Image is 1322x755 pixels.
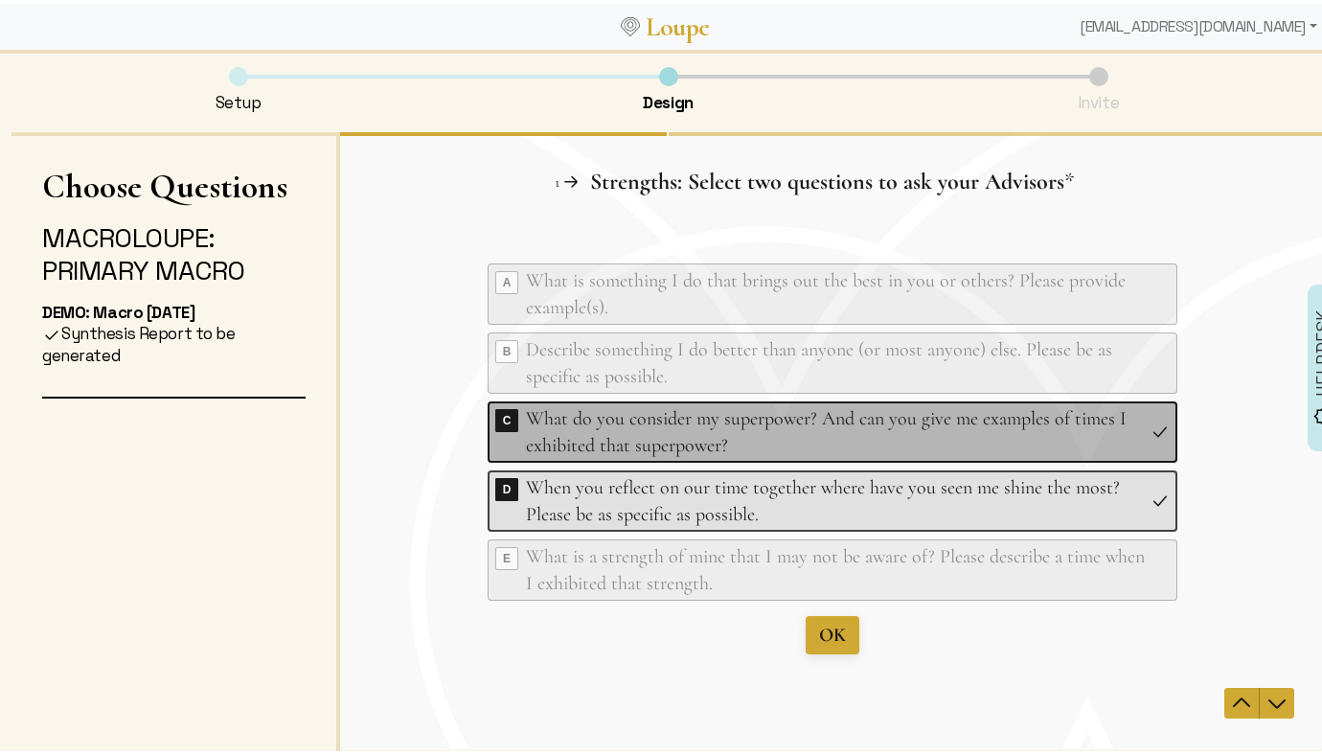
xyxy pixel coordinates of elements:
[156,278,177,299] span: C
[42,298,306,319] div: DEMO: Macro [DATE]
[42,322,61,341] img: FFFF
[1078,88,1119,109] div: Invite
[215,40,219,59] span: 1
[42,217,306,425] div: Synthesis Report to be generated
[250,35,724,63] strong: Strengths: Select two questions to ask your Advisors
[479,492,506,515] span: OK
[156,209,177,230] span: B
[466,484,519,522] button: OK Next question
[42,217,306,283] div: Loupe: Primary Macro
[186,411,805,465] div: What is a strength of mine that I may not be aware of? Please describe a time when I exhibited th...
[186,273,805,327] div: What do you consider my superpower? And can you give me examples of times I exhibited that superp...
[640,6,717,41] a: Loupe
[621,13,640,33] img: Loupe Logo
[920,556,954,586] button: Navigate to next question
[884,556,919,586] button: Navigate to previous question
[156,347,177,368] span: D
[156,416,177,437] span: E
[216,88,262,109] div: Setup
[42,217,132,251] span: Macro
[643,88,693,109] div: Design
[186,204,805,258] div: Describe something I do better than anyone (or most anyone) else. Please be as specific as possible.
[156,140,177,161] span: A
[42,163,306,202] h1: Choose Questions
[186,342,805,396] div: When you reflect on our time together where have you seen me shine the most? Please be as specifi...
[186,135,805,189] div: What is something I do that brings out the best in you or others? Please provide example(s).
